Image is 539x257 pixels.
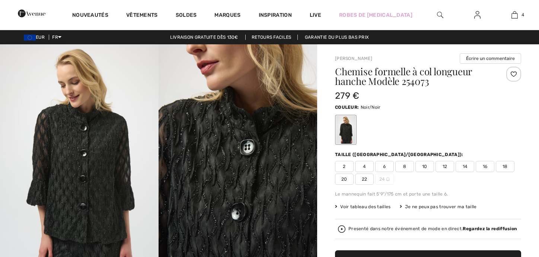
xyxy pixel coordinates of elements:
span: 279 € [335,91,360,101]
img: recherche [437,10,443,19]
span: 10 [415,161,434,172]
div: Taille ([GEOGRAPHIC_DATA]/[GEOGRAPHIC_DATA]): [335,151,465,158]
a: Nouveautés [72,12,108,20]
a: Marques [214,12,240,20]
img: Mon panier [511,10,518,19]
span: 22 [355,174,374,185]
h1: Chemise formelle à col longueur hanche Modèle 254073 [335,67,490,86]
a: Retours faciles [245,35,298,40]
span: 16 [476,161,494,172]
span: 8 [395,161,414,172]
div: Le mannequin fait 5'9"/175 cm et porte une taille 6. [335,191,521,197]
img: 1ère Avenue [18,6,45,21]
div: Noir/Noir [336,116,355,144]
span: Noir/Noir [361,105,381,110]
div: Presenté dans notre événement de mode en direct. [348,226,517,231]
a: Livraison gratuite dès 130€ [164,35,244,40]
strong: Regardez la rediffusion [463,226,517,231]
span: 20 [335,174,354,185]
img: Regardez la rediffusion [338,225,345,233]
span: 14 [456,161,474,172]
span: 4 [355,161,374,172]
span: 12 [436,161,454,172]
span: Inspiration [259,12,292,20]
a: Garantie du plus bas prix [299,35,375,40]
a: 4 [496,10,533,19]
img: ring-m.svg [386,177,390,181]
span: 6 [375,161,394,172]
span: FR [52,35,61,40]
a: Robes de [MEDICAL_DATA] [339,11,412,19]
span: EUR [24,35,48,40]
img: Mes infos [474,10,481,19]
span: 24 [375,174,394,185]
button: Écrire un commentaire [460,53,521,64]
a: Soldes [176,12,197,20]
span: 18 [496,161,514,172]
a: Se connecter [468,10,487,20]
a: Vêtements [126,12,158,20]
span: Voir tableau des tailles [335,203,391,210]
a: Live [310,11,321,19]
span: 4 [522,12,524,18]
span: Couleur: [335,105,359,110]
span: 2 [335,161,354,172]
a: [PERSON_NAME] [335,56,372,61]
div: Je ne peux pas trouver ma taille [400,203,477,210]
img: Euro [24,35,36,41]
